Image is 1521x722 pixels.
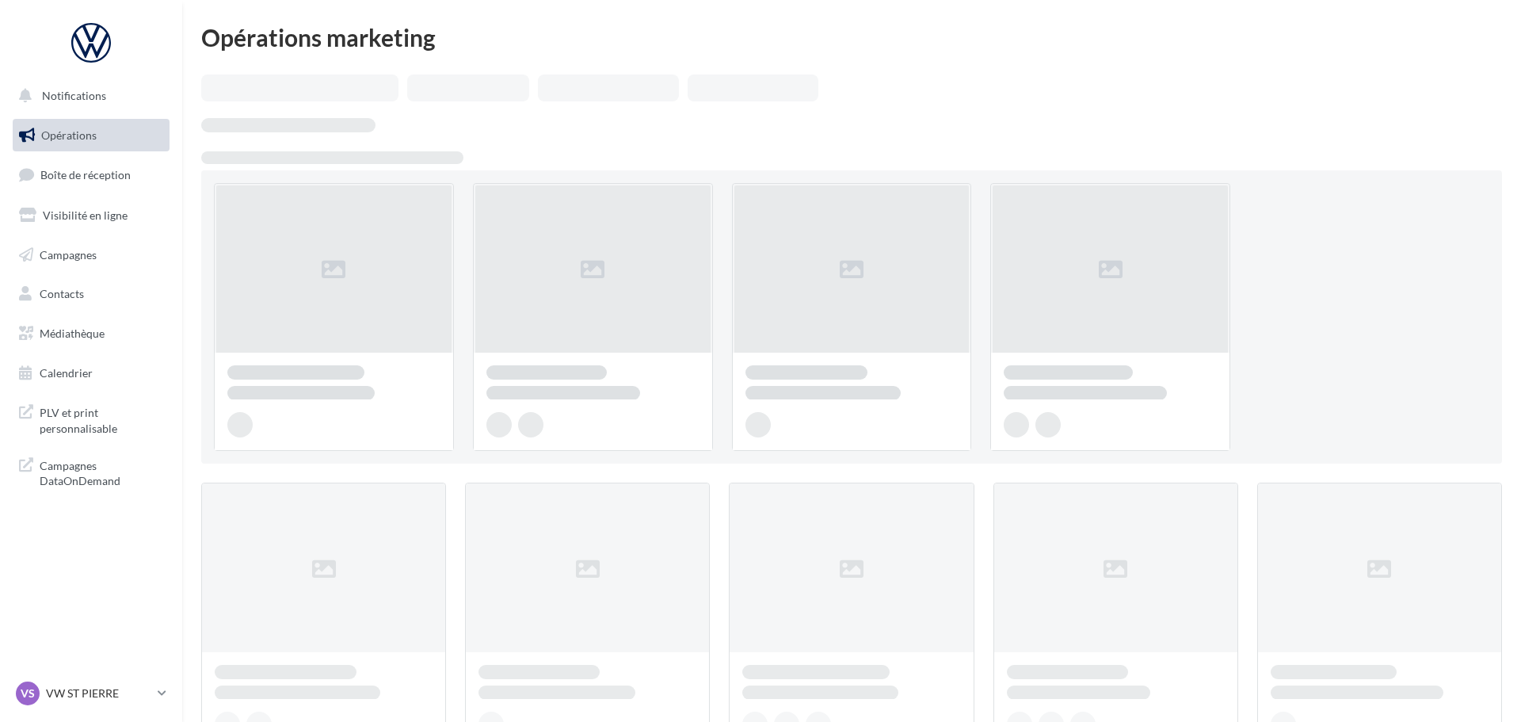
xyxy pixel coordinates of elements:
[10,357,173,390] a: Calendrier
[40,402,163,436] span: PLV et print personnalisable
[21,686,35,701] span: VS
[201,25,1502,49] div: Opérations marketing
[10,449,173,495] a: Campagnes DataOnDemand
[42,89,106,102] span: Notifications
[10,158,173,192] a: Boîte de réception
[40,287,84,300] span: Contacts
[40,366,93,380] span: Calendrier
[10,277,173,311] a: Contacts
[41,128,97,142] span: Opérations
[40,168,131,181] span: Boîte de réception
[46,686,151,701] p: VW ST PIERRE
[10,395,173,442] a: PLV et print personnalisable
[10,119,173,152] a: Opérations
[10,79,166,113] button: Notifications
[10,199,173,232] a: Visibilité en ligne
[10,239,173,272] a: Campagnes
[43,208,128,222] span: Visibilité en ligne
[13,678,170,709] a: VS VW ST PIERRE
[40,455,163,489] span: Campagnes DataOnDemand
[40,327,105,340] span: Médiathèque
[10,317,173,350] a: Médiathèque
[40,247,97,261] span: Campagnes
